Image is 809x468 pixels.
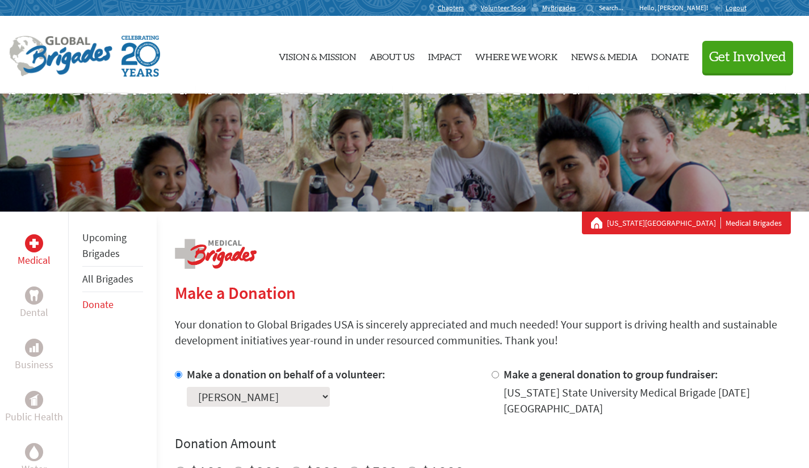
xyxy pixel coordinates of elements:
a: DentalDental [20,286,48,321]
a: Logout [714,3,747,12]
a: Donate [651,26,689,85]
a: MedicalMedical [18,234,51,268]
p: Business [15,357,53,373]
a: All Brigades [82,272,133,285]
div: Medical [25,234,43,252]
a: Impact [428,26,462,85]
p: Public Health [5,409,63,425]
li: All Brigades [82,267,143,292]
div: Dental [25,286,43,305]
p: Your donation to Global Brigades USA is sincerely appreciated and much needed! Your support is dr... [175,317,791,348]
img: Medical [30,239,39,248]
img: Dental [30,290,39,301]
a: Where We Work [475,26,558,85]
div: Public Health [25,391,43,409]
a: About Us [370,26,414,85]
div: Water [25,443,43,461]
p: Dental [20,305,48,321]
h4: Donation Amount [175,435,791,453]
span: Logout [726,3,747,12]
li: Donate [82,292,143,317]
a: Upcoming Brigades [82,231,127,260]
p: Medical [18,252,51,268]
input: Search... [599,3,631,12]
a: [US_STATE][GEOGRAPHIC_DATA] [607,217,721,229]
span: Get Involved [709,50,786,64]
div: Medical Brigades [591,217,782,229]
label: Make a general donation to group fundraiser: [504,367,718,381]
a: Public HealthPublic Health [5,391,63,425]
span: MyBrigades [542,3,576,12]
h2: Make a Donation [175,283,791,303]
p: Hello, [PERSON_NAME]! [639,3,714,12]
div: Business [25,339,43,357]
button: Get Involved [702,41,793,73]
a: News & Media [571,26,638,85]
span: Volunteer Tools [481,3,526,12]
label: Make a donation on behalf of a volunteer: [187,367,385,381]
img: Business [30,343,39,352]
img: Global Brigades Logo [9,36,112,77]
img: Public Health [30,394,39,406]
div: [US_STATE] State University Medical Brigade [DATE] [GEOGRAPHIC_DATA] [504,385,791,416]
img: Global Brigades Celebrating 20 Years [121,36,160,77]
img: Water [30,445,39,458]
a: Donate [82,298,114,311]
img: logo-medical.png [175,239,257,269]
li: Upcoming Brigades [82,225,143,267]
a: Vision & Mission [279,26,356,85]
span: Chapters [438,3,464,12]
a: BusinessBusiness [15,339,53,373]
